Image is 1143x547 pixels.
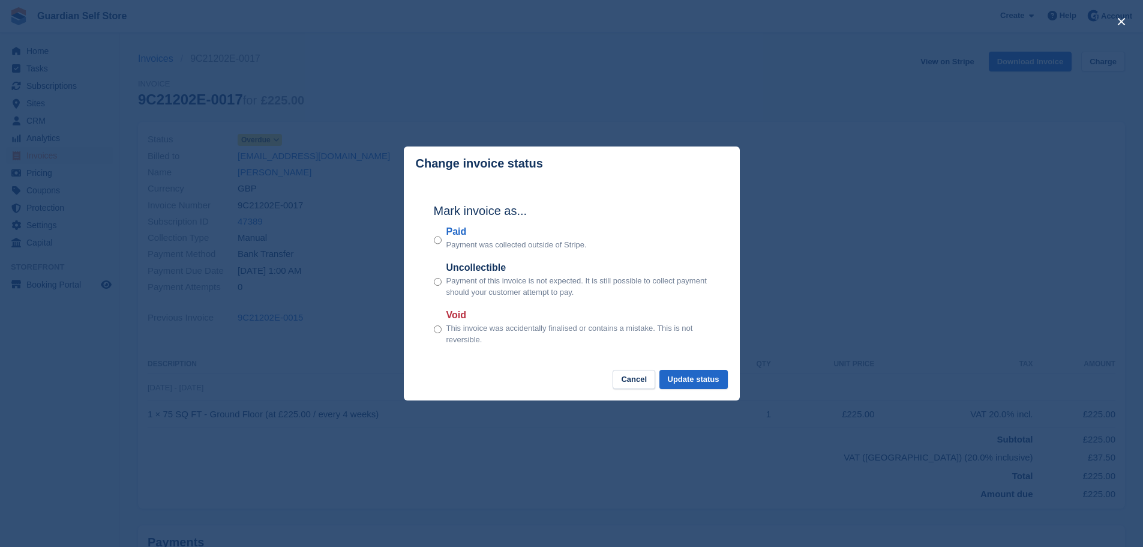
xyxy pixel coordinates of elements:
[446,225,587,239] label: Paid
[446,261,710,275] label: Uncollectible
[446,308,710,322] label: Void
[1112,12,1131,31] button: close
[446,239,587,251] p: Payment was collected outside of Stripe.
[446,275,710,298] p: Payment of this invoice is not expected. It is still possible to collect payment should your cust...
[416,157,543,171] p: Change invoice status
[613,370,655,390] button: Cancel
[434,202,710,220] h2: Mark invoice as...
[446,322,710,346] p: This invoice was accidentally finalised or contains a mistake. This is not reversible.
[659,370,728,390] button: Update status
